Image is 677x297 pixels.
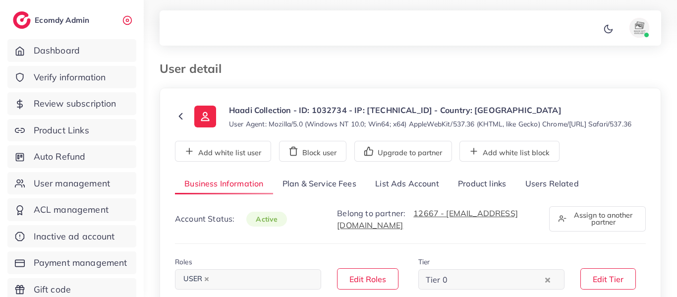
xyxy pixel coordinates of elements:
span: Product Links [34,124,89,137]
a: User management [7,172,136,195]
a: Auto Refund [7,145,136,168]
a: List Ads Account [366,174,449,195]
input: Search for option [451,272,543,287]
a: ACL management [7,198,136,221]
p: Haadi Collection - ID: 1032734 - IP: [TECHNICAL_ID] - Country: [GEOGRAPHIC_DATA] [229,104,631,116]
img: logo [13,11,31,29]
span: USER [179,272,214,286]
button: Assign to another partner [549,206,646,232]
a: Product Links [7,119,136,142]
a: Business Information [175,174,273,195]
button: Upgrade to partner [354,141,452,162]
label: Tier [418,257,430,267]
img: ic-user-info.36bf1079.svg [194,106,216,127]
a: Inactive ad account [7,225,136,248]
a: Review subscription [7,92,136,115]
a: Payment management [7,251,136,274]
a: Product links [449,174,515,195]
h3: User detail [160,61,229,76]
span: Payment management [34,256,127,269]
span: Gift code [34,283,71,296]
button: Edit Roles [337,268,398,290]
span: Verify information [34,71,106,84]
div: Search for option [175,269,321,290]
a: Users Related [515,174,588,195]
span: Tier 0 [424,272,450,287]
div: Search for option [418,269,564,290]
a: Plan & Service Fees [273,174,366,195]
button: Clear Selected [545,274,550,285]
label: Roles [175,257,192,267]
button: Deselect USER [204,277,209,282]
a: Verify information [7,66,136,89]
button: Add white list block [459,141,560,162]
span: Auto Refund [34,150,86,163]
span: Review subscription [34,97,116,110]
a: Dashboard [7,39,136,62]
p: Account Status: [175,213,287,225]
span: active [246,212,287,227]
span: User management [34,177,110,190]
span: Inactive ad account [34,230,115,243]
span: ACL management [34,203,109,216]
a: avatar [618,18,653,38]
span: Dashboard [34,44,80,57]
button: Add white list user [175,141,271,162]
button: Block user [279,141,346,162]
input: Search for option [215,272,308,287]
p: Belong to partner: [337,207,537,231]
a: 12667 - [EMAIL_ADDRESS][DOMAIN_NAME] [337,208,518,230]
small: User Agent: Mozilla/5.0 (Windows NT 10.0; Win64; x64) AppleWebKit/537.36 (KHTML, like Gecko) Chro... [229,119,631,129]
button: Edit Tier [580,268,636,290]
h2: Ecomdy Admin [35,15,92,25]
img: avatar [629,18,649,38]
a: logoEcomdy Admin [13,11,92,29]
